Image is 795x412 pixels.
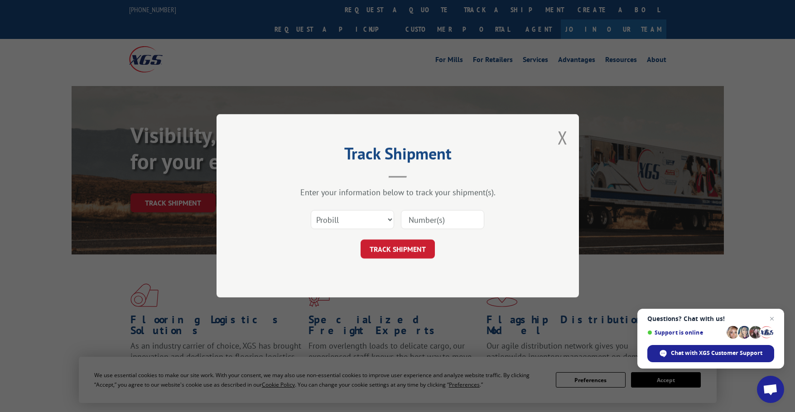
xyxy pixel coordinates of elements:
[262,187,534,198] div: Enter your information below to track your shipment(s).
[757,376,784,403] div: Open chat
[262,147,534,164] h2: Track Shipment
[766,313,777,324] span: Close chat
[647,315,774,322] span: Questions? Chat with us!
[401,211,484,230] input: Number(s)
[361,240,435,259] button: TRACK SHIPMENT
[647,345,774,362] div: Chat with XGS Customer Support
[558,125,568,149] button: Close modal
[647,329,723,336] span: Support is online
[671,349,762,357] span: Chat with XGS Customer Support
